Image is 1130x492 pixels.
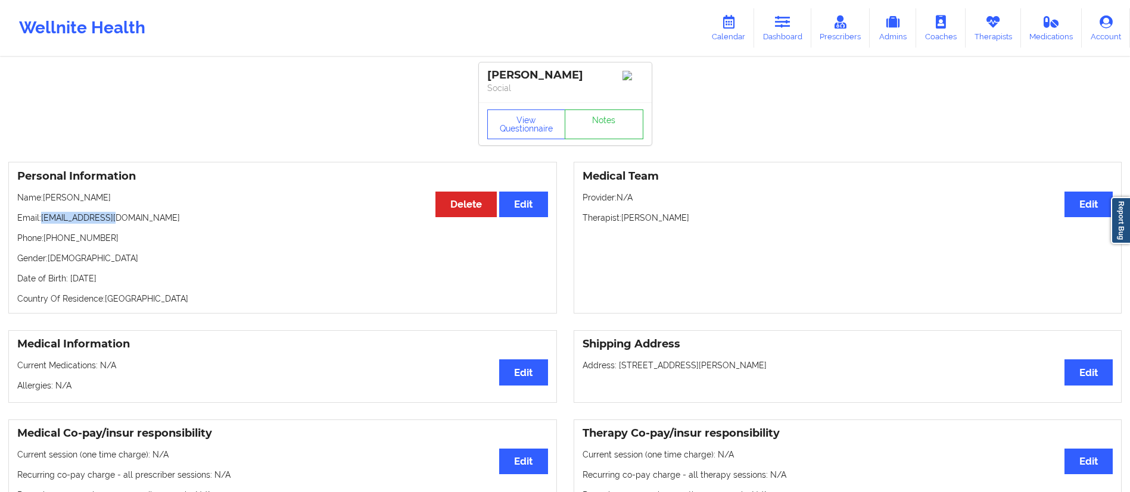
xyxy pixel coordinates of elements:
p: Current session (one time charge): N/A [583,449,1113,460]
p: Country Of Residence: [GEOGRAPHIC_DATA] [17,293,548,305]
a: Dashboard [754,8,811,48]
p: Current Medications: N/A [17,359,548,371]
div: [PERSON_NAME] [487,68,643,82]
button: Edit [499,449,547,474]
p: Email: [EMAIL_ADDRESS][DOMAIN_NAME] [17,212,548,224]
h3: Personal Information [17,170,548,183]
a: Admins [870,8,916,48]
p: Phone: [PHONE_NUMBER] [17,232,548,244]
a: Calendar [703,8,754,48]
a: Coaches [916,8,966,48]
button: View Questionnaire [487,109,566,139]
p: Recurring co-pay charge - all prescriber sessions : N/A [17,469,548,481]
p: Social [487,82,643,94]
a: Notes [565,109,643,139]
button: Edit [499,192,547,217]
button: Edit [1064,449,1113,474]
p: Recurring co-pay charge - all therapy sessions : N/A [583,469,1113,481]
a: Therapists [966,8,1021,48]
h3: Medical Information [17,337,548,351]
a: Medications [1021,8,1082,48]
h3: Shipping Address [583,337,1113,351]
button: Edit [1064,192,1113,217]
p: Date of Birth: [DATE] [17,272,548,284]
p: Gender: [DEMOGRAPHIC_DATA] [17,252,548,264]
a: Account [1082,8,1130,48]
h3: Therapy Co-pay/insur responsibility [583,427,1113,440]
button: Edit [1064,359,1113,385]
button: Edit [499,359,547,385]
a: Prescribers [811,8,870,48]
p: Allergies: N/A [17,380,548,391]
p: Current session (one time charge): N/A [17,449,548,460]
img: Image%2Fplaceholer-image.png [622,71,643,80]
h3: Medical Co-pay/insur responsibility [17,427,548,440]
p: Address: [STREET_ADDRESS][PERSON_NAME] [583,359,1113,371]
p: Name: [PERSON_NAME] [17,192,548,203]
p: Provider: N/A [583,192,1113,203]
p: Therapist: [PERSON_NAME] [583,212,1113,224]
h3: Medical Team [583,170,1113,183]
button: Delete [435,192,497,217]
a: Report Bug [1111,197,1130,244]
